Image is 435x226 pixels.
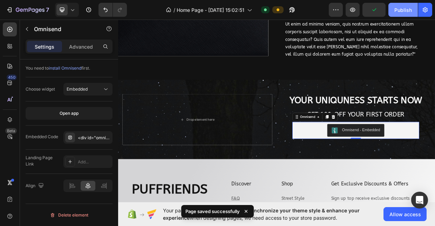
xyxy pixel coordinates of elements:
[3,3,52,17] button: 7
[50,211,88,219] div: Delete element
[278,143,353,160] button: Omnisend - Embedded
[297,147,348,154] div: Omnisend - Embedded
[240,130,263,136] div: Omnisend
[26,65,113,71] div: You need to first.
[26,107,113,120] button: Open app
[63,83,113,96] button: Embedded
[389,211,421,218] span: Allow access
[185,208,240,215] p: Page saved successfully
[49,65,81,71] span: install Omnisend
[34,25,94,33] p: Omnisend
[227,104,404,118] strong: Your uniquness starts now
[26,134,58,140] div: Embedded Code
[174,6,175,14] span: /
[163,207,360,221] span: synchronize your theme style & enhance your experience
[91,134,128,140] div: Drop element here
[7,75,17,80] div: 450
[35,43,54,50] p: Settings
[26,210,113,221] button: Delete element
[394,6,412,14] div: Publish
[69,43,93,50] p: Advanced
[388,3,418,17] button: Publish
[217,122,414,137] p: Get 10& off your first order
[26,86,55,92] div: Choose widget
[26,181,45,191] div: Align
[383,207,427,221] button: Allow access
[118,17,435,205] iframe: Design area
[283,147,292,155] img: Omnisend.png
[98,3,127,17] div: Undo/Redo
[163,207,383,221] span: Your page is password protected. To when designing pages, we need access to your store password.
[67,86,88,92] span: Embedded
[5,128,17,134] div: Beta
[177,6,244,14] span: Home Page - [DATE] 15:02:51
[46,6,49,14] p: 7
[411,192,428,209] div: Open Intercom Messenger
[26,155,61,167] div: Landing Page Link
[78,159,111,165] div: Add...
[78,135,111,141] div: <div id="omnisend-embedded-v2-68b0010e0bcf2a36946a1151"></div>
[60,110,79,116] div: Open app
